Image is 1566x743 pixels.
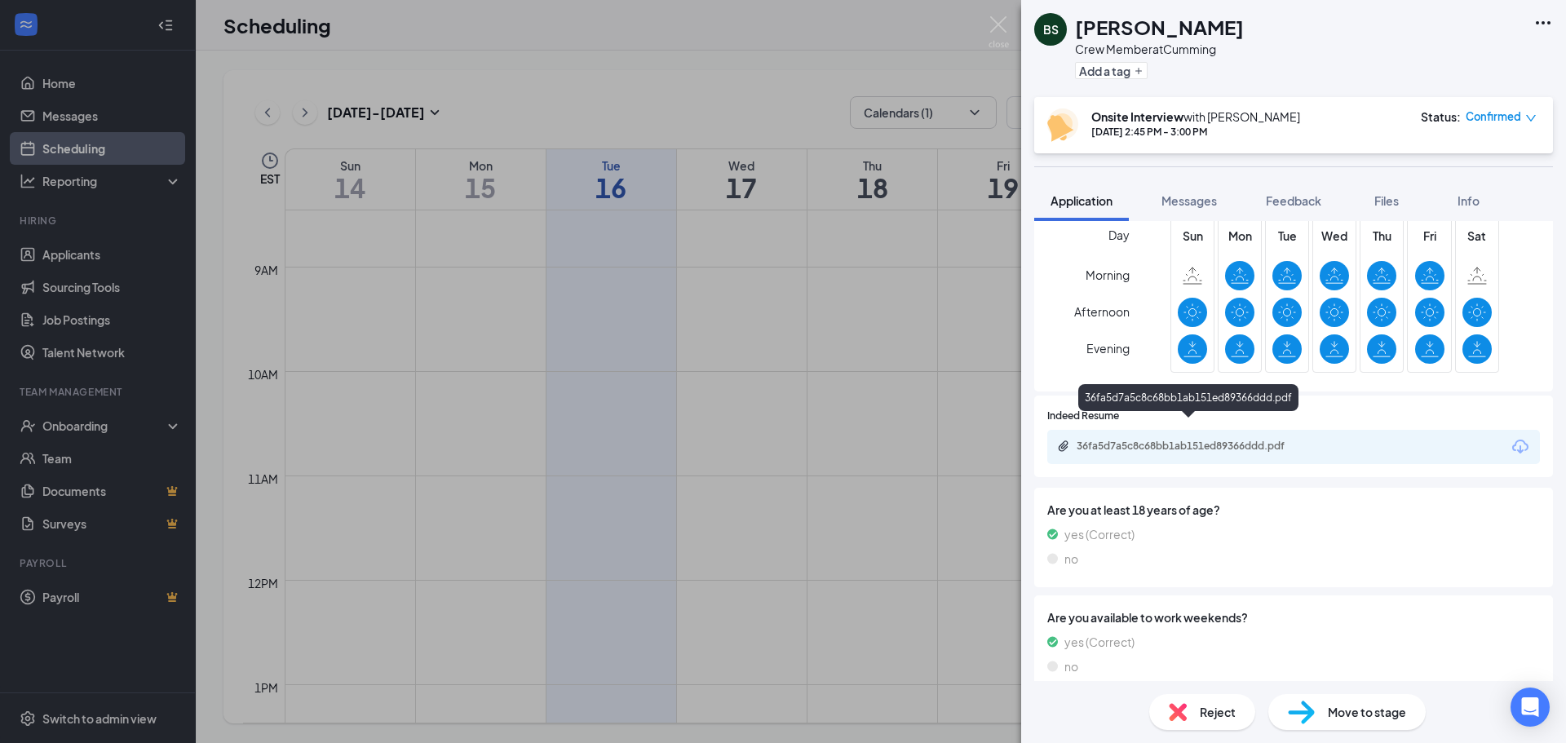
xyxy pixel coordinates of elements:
[1091,125,1300,139] div: [DATE] 2:45 PM - 3:00 PM
[1091,108,1300,125] div: with [PERSON_NAME]
[1051,193,1113,208] span: Application
[1047,501,1540,519] span: Are you at least 18 years of age?
[1511,437,1530,457] svg: Download
[1367,227,1396,245] span: Thu
[1225,227,1254,245] span: Mon
[1511,688,1550,727] div: Open Intercom Messenger
[1086,334,1130,363] span: Evening
[1064,633,1135,651] span: yes (Correct)
[1047,608,1540,626] span: Are you available to work weekends?
[1462,227,1492,245] span: Sat
[1057,440,1321,455] a: Paperclip36fa5d7a5c8c68bb1ab151ed89366ddd.pdf
[1374,193,1399,208] span: Files
[1466,108,1521,125] span: Confirmed
[1415,227,1444,245] span: Fri
[1272,227,1302,245] span: Tue
[1134,66,1144,76] svg: Plus
[1075,41,1244,57] div: Crew Member at Cumming
[1178,227,1207,245] span: Sun
[1421,108,1461,125] div: Status :
[1077,440,1305,453] div: 36fa5d7a5c8c68bb1ab151ed89366ddd.pdf
[1064,657,1078,675] span: no
[1064,525,1135,543] span: yes (Correct)
[1075,62,1148,79] button: PlusAdd a tag
[1064,550,1078,568] span: no
[1266,193,1321,208] span: Feedback
[1074,297,1130,326] span: Afternoon
[1057,440,1070,453] svg: Paperclip
[1533,13,1553,33] svg: Ellipses
[1078,384,1298,411] div: 36fa5d7a5c8c68bb1ab151ed89366ddd.pdf
[1458,193,1480,208] span: Info
[1075,13,1244,41] h1: [PERSON_NAME]
[1320,227,1349,245] span: Wed
[1047,409,1119,424] span: Indeed Resume
[1108,226,1130,244] span: Day
[1525,113,1537,124] span: down
[1200,703,1236,721] span: Reject
[1161,193,1217,208] span: Messages
[1091,109,1183,124] b: Onsite Interview
[1043,21,1059,38] div: BS
[1086,260,1130,290] span: Morning
[1328,703,1406,721] span: Move to stage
